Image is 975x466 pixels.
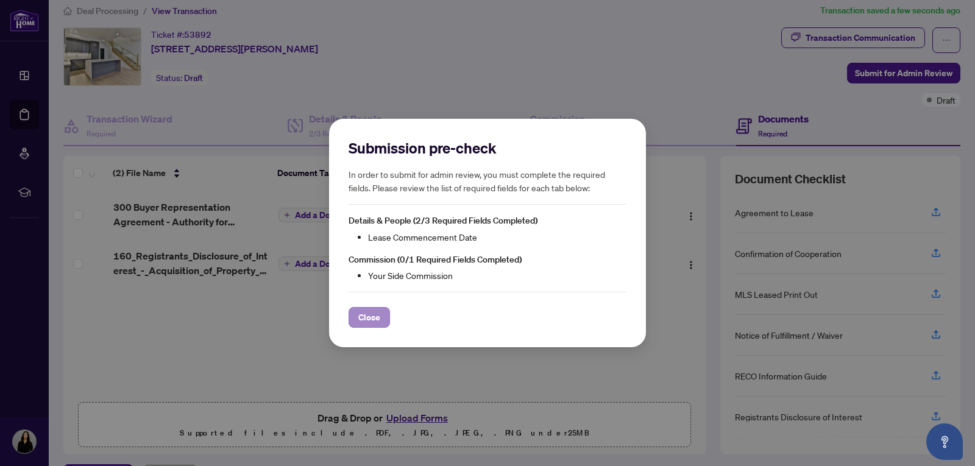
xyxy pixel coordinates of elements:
span: Details & People (2/3 Required Fields Completed) [349,215,537,226]
button: Close [349,307,390,328]
li: Your Side Commission [368,269,626,282]
li: Lease Commencement Date [368,230,626,244]
span: Commission (0/1 Required Fields Completed) [349,254,522,265]
span: Close [358,308,380,327]
h5: In order to submit for admin review, you must complete the required fields. Please review the lis... [349,168,626,194]
h2: Submission pre-check [349,138,626,158]
button: Open asap [926,423,963,460]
